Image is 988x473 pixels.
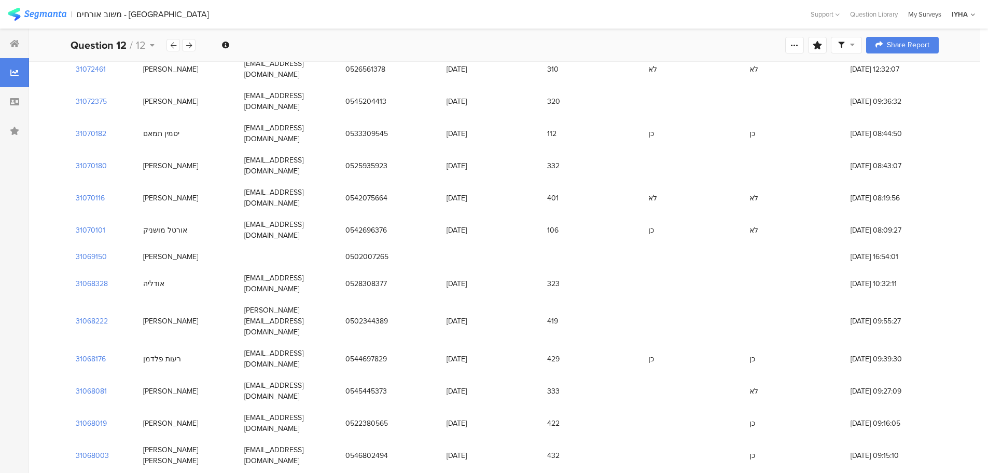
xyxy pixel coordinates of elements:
[749,225,758,236] div: לא
[851,418,934,429] span: [DATE] 09:16:05
[952,9,968,19] div: IYHA
[648,354,654,364] div: כן
[447,278,467,289] div: [DATE]
[547,128,556,139] div: 112
[76,128,106,139] section: 31070182
[648,128,654,139] div: כן
[143,225,187,236] div: אורטל מושניק
[447,193,467,204] div: [DATE]
[851,225,934,236] span: [DATE] 08:09:27
[143,96,198,107] div: [PERSON_NAME]
[345,160,387,171] div: 0525935923
[749,193,758,204] div: לא
[244,155,335,177] div: [EMAIL_ADDRESS][DOMAIN_NAME]
[71,37,127,53] b: Question 12
[447,160,467,171] div: [DATE]
[851,128,934,139] span: [DATE] 08:44:50
[749,450,755,461] div: כן
[76,225,105,236] section: 31070101
[244,444,335,466] div: [EMAIL_ADDRESS][DOMAIN_NAME]
[447,450,467,461] div: [DATE]
[76,9,209,19] div: משוב אורחים - [GEOGRAPHIC_DATA]
[244,380,335,402] div: [EMAIL_ADDRESS][DOMAIN_NAME]
[845,9,903,19] a: Question Library
[76,354,106,364] section: 31068176
[903,9,947,19] a: My Surveys
[76,193,105,204] section: 31070116
[447,128,467,139] div: [DATE]
[447,386,467,397] div: [DATE]
[76,64,106,75] section: 31072461
[749,64,758,75] div: לא
[547,386,560,397] div: 333
[851,160,934,171] span: [DATE] 08:43:07
[244,348,335,370] div: [EMAIL_ADDRESS][DOMAIN_NAME]
[71,8,72,20] div: |
[749,354,755,364] div: כן
[851,316,934,327] span: [DATE] 09:55:27
[76,278,108,289] section: 31068328
[244,412,335,434] div: [EMAIL_ADDRESS][DOMAIN_NAME]
[76,316,108,327] section: 31068222
[851,96,934,107] span: [DATE] 09:36:32
[851,450,934,461] span: [DATE] 09:15:10
[345,354,387,364] div: 0544697829
[244,123,335,144] div: [EMAIL_ADDRESS][DOMAIN_NAME]
[851,251,934,262] span: [DATE] 16:54:01
[447,96,467,107] div: [DATE]
[244,219,335,241] div: [EMAIL_ADDRESS][DOMAIN_NAME]
[547,96,560,107] div: 320
[447,316,467,327] div: [DATE]
[143,444,234,466] div: [PERSON_NAME] [PERSON_NAME]
[749,386,758,397] div: לא
[811,6,840,22] div: Support
[143,386,198,397] div: [PERSON_NAME]
[345,193,387,204] div: 0542075664
[648,193,657,204] div: לא
[244,90,335,112] div: [EMAIL_ADDRESS][DOMAIN_NAME]
[143,64,198,75] div: [PERSON_NAME]
[143,251,198,262] div: [PERSON_NAME]
[447,354,467,364] div: [DATE]
[244,58,335,80] div: [EMAIL_ADDRESS][DOMAIN_NAME]
[345,316,388,327] div: 0502344389
[345,386,387,397] div: 0545445373
[345,418,388,429] div: 0522380565
[8,8,66,21] img: segmanta logo
[345,96,386,107] div: 0545204413
[851,64,934,75] span: [DATE] 12:32:07
[447,64,467,75] div: [DATE]
[447,225,467,236] div: [DATE]
[143,354,181,364] div: רעות פלדמן
[547,354,560,364] div: 429
[76,386,107,397] section: 31068081
[851,354,934,364] span: [DATE] 09:39:30
[547,193,559,204] div: 401
[547,64,559,75] div: 310
[851,278,934,289] span: [DATE] 10:32:11
[244,305,335,337] div: [PERSON_NAME][EMAIL_ADDRESS][DOMAIN_NAME]
[76,96,107,107] section: 31072375
[547,278,560,289] div: 323
[136,37,146,53] span: 12
[76,418,107,429] section: 31068019
[851,386,934,397] span: [DATE] 09:27:09
[143,418,198,429] div: [PERSON_NAME]
[648,225,654,236] div: כן
[345,450,388,461] div: 0546802494
[76,450,109,461] section: 31068003
[244,273,335,294] div: [EMAIL_ADDRESS][DOMAIN_NAME]
[345,128,388,139] div: 0533309545
[345,225,387,236] div: 0542696376
[143,278,164,289] div: אודליה
[244,187,335,209] div: [EMAIL_ADDRESS][DOMAIN_NAME]
[143,193,198,204] div: [PERSON_NAME]
[749,418,755,429] div: כן
[547,160,560,171] div: 332
[547,316,558,327] div: 419
[648,64,657,75] div: לא
[143,128,179,139] div: יסמין תמאם
[851,193,934,204] span: [DATE] 08:19:56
